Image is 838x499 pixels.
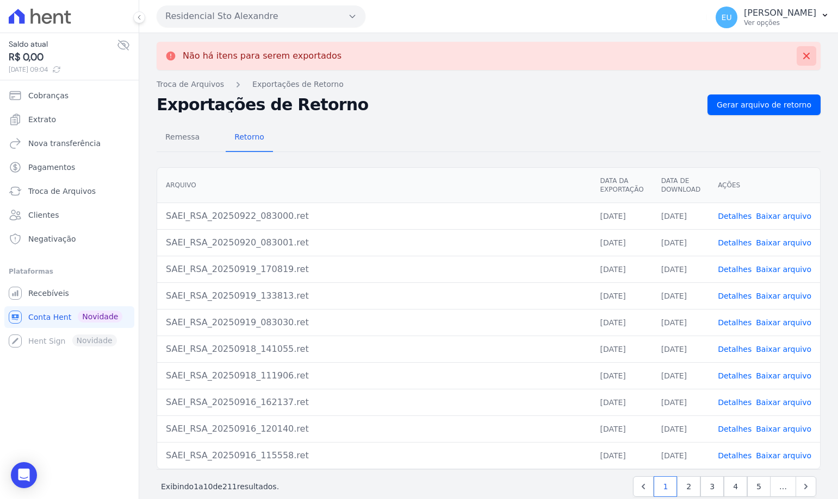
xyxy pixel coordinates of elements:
a: Detalhes [718,345,752,353]
div: SAEI_RSA_20250919_170819.ret [166,263,582,276]
span: Novidade [78,311,122,323]
td: [DATE] [653,442,709,469]
td: [DATE] [653,362,709,389]
a: Baixar arquivo [756,292,811,300]
h2: Exportações de Retorno [157,97,699,112]
td: [DATE] [653,309,709,336]
a: Cobranças [4,85,134,106]
th: Ações [709,168,820,203]
a: Detalhes [718,212,752,220]
div: SAEI_RSA_20250916_115558.ret [166,449,582,462]
td: [DATE] [591,282,652,309]
a: Baixar arquivo [756,238,811,247]
td: [DATE] [591,336,652,362]
span: Pagamentos [28,162,75,173]
div: SAEI_RSA_20250916_162137.ret [166,396,582,409]
a: Conta Hent Novidade [4,306,134,328]
td: [DATE] [653,229,709,256]
span: Negativação [28,233,76,244]
div: Plataformas [9,265,130,278]
a: Detalhes [718,451,752,460]
a: Detalhes [718,238,752,247]
th: Data da Exportação [591,168,652,203]
a: Remessa [157,124,208,152]
p: Exibindo a de resultados. [161,481,279,492]
a: Gerar arquivo de retorno [707,94,821,115]
span: Nova transferência [28,138,101,149]
a: Baixar arquivo [756,265,811,274]
a: Baixar arquivo [756,371,811,380]
a: Retorno [226,124,273,152]
a: Nova transferência [4,132,134,154]
a: Baixar arquivo [756,318,811,327]
td: [DATE] [653,203,709,229]
a: Pagamentos [4,156,134,178]
td: [DATE] [591,362,652,389]
td: [DATE] [653,389,709,415]
th: Arquivo [157,168,591,203]
a: 5 [747,476,771,497]
a: Baixar arquivo [756,212,811,220]
a: Troca de Arquivos [157,79,224,90]
span: 1 [194,482,198,491]
a: Troca de Arquivos [4,180,134,202]
div: SAEI_RSA_20250918_141055.ret [166,343,582,356]
a: Baixar arquivo [756,451,811,460]
a: Negativação [4,228,134,250]
td: [DATE] [591,309,652,336]
span: Recebíveis [28,288,69,299]
a: Extrato [4,109,134,130]
span: Troca de Arquivos [28,186,96,197]
td: [DATE] [653,415,709,442]
a: Detalhes [718,265,752,274]
a: Baixar arquivo [756,345,811,353]
span: [DATE] 09:04 [9,65,117,74]
span: Remessa [159,126,206,148]
a: Detalhes [718,371,752,380]
a: 2 [677,476,700,497]
p: Ver opções [744,18,816,27]
td: [DATE] [591,389,652,415]
a: Previous [633,476,654,497]
th: Data de Download [653,168,709,203]
a: 4 [724,476,747,497]
span: Conta Hent [28,312,71,323]
span: EU [722,14,732,21]
span: Clientes [28,210,59,220]
span: … [770,476,796,497]
span: Cobranças [28,90,69,101]
a: 1 [654,476,677,497]
div: Open Intercom Messenger [11,462,37,488]
a: Detalhes [718,292,752,300]
span: Gerar arquivo de retorno [717,99,811,110]
span: 10 [203,482,213,491]
div: SAEI_RSA_20250920_083001.ret [166,236,582,249]
span: Retorno [228,126,271,148]
div: SAEI_RSA_20250918_111906.ret [166,369,582,382]
a: Recebíveis [4,282,134,304]
a: Detalhes [718,425,752,433]
button: EU [PERSON_NAME] Ver opções [707,2,838,33]
a: Baixar arquivo [756,425,811,433]
td: [DATE] [591,229,652,256]
div: SAEI_RSA_20250922_083000.ret [166,210,582,223]
span: Extrato [28,114,56,125]
p: [PERSON_NAME] [744,8,816,18]
a: Clientes [4,204,134,226]
a: Baixar arquivo [756,398,811,407]
a: Detalhes [718,318,752,327]
td: [DATE] [591,256,652,282]
td: [DATE] [591,415,652,442]
td: [DATE] [653,282,709,309]
span: 211 [222,482,237,491]
td: [DATE] [591,442,652,469]
a: Detalhes [718,398,752,407]
div: SAEI_RSA_20250916_120140.ret [166,422,582,435]
td: [DATE] [653,256,709,282]
td: [DATE] [653,336,709,362]
a: Next [796,476,816,497]
nav: Sidebar [9,85,130,352]
div: SAEI_RSA_20250919_083030.ret [166,316,582,329]
a: 3 [700,476,724,497]
div: SAEI_RSA_20250919_133813.ret [166,289,582,302]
